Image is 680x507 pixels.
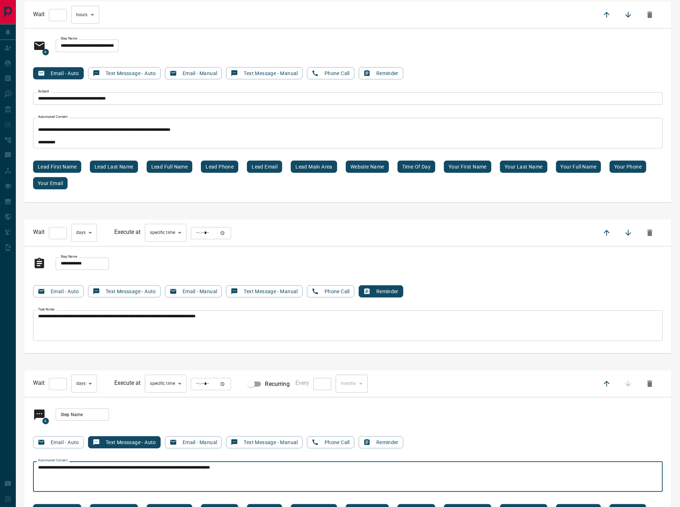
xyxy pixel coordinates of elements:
button: Lead phone [201,161,238,173]
span: A [42,49,49,55]
div: Wait [33,224,97,242]
button: Email - Manual [165,67,222,79]
button: Text Message - Manual [226,436,302,448]
button: Text Messsage - Auto [88,67,161,79]
button: Email - Auto [33,436,84,448]
div: Execute at [114,375,231,393]
button: Time of day [398,161,435,173]
button: Phone Call [307,285,354,298]
span: Every [295,379,309,386]
div: hour s [71,6,99,24]
button: Email - Auto [33,285,84,298]
button: Email - Auto [33,67,84,79]
div: specific time [145,375,186,393]
label: Automated Content [38,115,68,119]
button: Text Message - Manual [226,67,302,79]
button: Phone Call [307,67,354,79]
button: Reminder [359,436,403,448]
span: Recurring [265,380,290,388]
button: Phone Call [307,436,354,448]
div: Wait [33,6,99,24]
label: Automated Content [38,458,68,463]
button: Email - Manual [165,285,222,298]
button: Lead first name [33,161,81,173]
div: specific time [145,224,186,242]
span: A [42,418,49,424]
label: Subject [38,89,49,94]
button: Your email [33,177,68,189]
button: Reminder [359,285,403,298]
button: Lead email [247,161,282,173]
button: Lead full name [147,161,193,173]
div: day s [71,224,97,242]
div: Wait [33,375,97,393]
label: Task Notes [38,307,55,312]
button: Text Message - Manual [226,285,302,298]
label: Step Name [61,36,77,41]
div: day s [71,375,97,393]
button: Text Messsage - Auto [88,285,161,298]
button: Website name [346,161,389,173]
label: Step Name [61,254,77,259]
button: Text Messsage - Auto [88,436,161,448]
button: Your phone [610,161,646,173]
button: Lead last name [90,161,138,173]
div: month s [336,375,368,393]
button: Your first name [444,161,491,173]
button: Your full name [556,161,601,173]
button: Reminder [359,67,403,79]
button: Your last name [500,161,547,173]
div: Execute at [114,224,231,242]
button: Email - Manual [165,436,222,448]
button: Lead main area [291,161,337,173]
